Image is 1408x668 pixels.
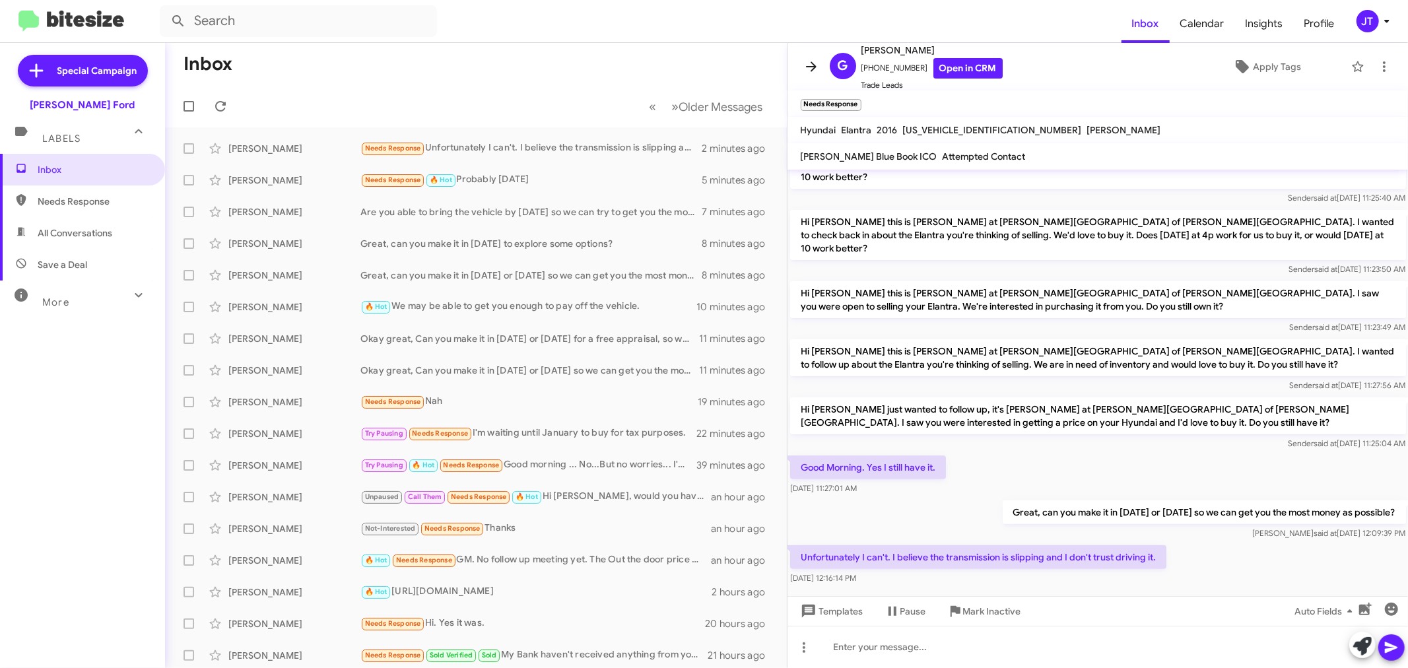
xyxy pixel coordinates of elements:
[790,210,1406,260] p: Hi [PERSON_NAME] this is [PERSON_NAME] at [PERSON_NAME][GEOGRAPHIC_DATA] of [PERSON_NAME][GEOGRAP...
[861,42,1003,58] span: [PERSON_NAME]
[365,429,403,438] span: Try Pausing
[788,599,874,623] button: Templates
[360,364,699,377] div: Okay great, Can you make it in [DATE] or [DATE] so we can get you the most money as possible for ...
[697,427,776,440] div: 22 minutes ago
[360,552,711,568] div: GM. No follow up meeting yet. The Out the door price was high. I am still looking for my vehicle ...
[712,585,776,599] div: 2 hours ago
[708,649,776,662] div: 21 hours ago
[365,524,416,533] span: Not-Interested
[430,176,452,184] span: 🔥 Hot
[360,394,698,409] div: Nah
[1289,322,1405,332] span: Sender [DATE] 11:23:49 AM
[360,172,702,187] div: Probably [DATE]
[1002,500,1405,524] p: Great, can you make it in [DATE] or [DATE] so we can get you the most money as possible?
[365,492,399,501] span: Unpaused
[412,429,468,438] span: Needs Response
[30,98,135,112] div: [PERSON_NAME] Ford
[1253,55,1301,79] span: Apply Tags
[642,93,665,120] button: Previous
[937,599,1032,623] button: Mark Inactive
[38,258,87,271] span: Save a Deal
[444,461,500,469] span: Needs Response
[790,573,856,583] span: [DATE] 12:16:14 PM
[360,426,697,441] div: I'm waiting until January to buy for tax purposes.
[18,55,148,86] a: Special Campaign
[365,302,387,311] span: 🔥 Hot
[702,205,776,218] div: 7 minutes ago
[838,55,848,77] span: G
[1284,599,1368,623] button: Auto Fields
[1314,193,1337,203] span: said at
[365,587,387,596] span: 🔥 Hot
[365,461,403,469] span: Try Pausing
[697,300,776,314] div: 10 minutes ago
[228,490,360,504] div: [PERSON_NAME]
[933,58,1003,79] a: Open in CRM
[516,492,538,501] span: 🔥 Hot
[861,79,1003,92] span: Trade Leads
[801,99,861,111] small: Needs Response
[228,585,360,599] div: [PERSON_NAME]
[365,619,421,628] span: Needs Response
[697,459,776,472] div: 39 minutes ago
[360,237,702,250] div: Great, can you make it in [DATE] to explore some options?
[365,176,421,184] span: Needs Response
[228,459,360,472] div: [PERSON_NAME]
[430,651,473,659] span: Sold Verified
[1288,438,1405,448] span: Sender [DATE] 11:25:04 AM
[1315,380,1338,390] span: said at
[42,296,69,308] span: More
[365,144,421,152] span: Needs Response
[702,237,776,250] div: 8 minutes ago
[790,339,1406,376] p: Hi [PERSON_NAME] this is [PERSON_NAME] at [PERSON_NAME][GEOGRAPHIC_DATA] of [PERSON_NAME][GEOGRAP...
[228,522,360,535] div: [PERSON_NAME]
[861,58,1003,79] span: [PHONE_NUMBER]
[396,556,452,564] span: Needs Response
[842,124,872,136] span: Elantra
[1345,10,1393,32] button: JT
[1289,264,1405,274] span: Sender [DATE] 11:23:50 AM
[699,364,776,377] div: 11 minutes ago
[642,93,771,120] nav: Page navigation example
[699,332,776,345] div: 11 minutes ago
[943,150,1026,162] span: Attempted Contact
[664,93,771,120] button: Next
[1288,193,1405,203] span: Sender [DATE] 11:25:40 AM
[1122,5,1170,43] a: Inbox
[228,142,360,155] div: [PERSON_NAME]
[1252,528,1405,538] span: [PERSON_NAME] [DATE] 12:09:39 PM
[1235,5,1294,43] span: Insights
[1289,380,1405,390] span: Sender [DATE] 11:27:56 AM
[702,142,776,155] div: 2 minutes ago
[877,124,898,136] span: 2016
[790,545,1166,569] p: Unfortunately I can't. I believe the transmission is slipping and I don't trust driving it.
[711,490,776,504] div: an hour ago
[160,5,437,37] input: Search
[360,299,697,314] div: We may be able to get you enough to pay off the vehicle.
[228,174,360,187] div: [PERSON_NAME]
[228,205,360,218] div: [PERSON_NAME]
[360,332,699,345] div: Okay great, Can you make it in [DATE] or [DATE] for a free appraisal, so we can get you the most ...
[228,395,360,409] div: [PERSON_NAME]
[365,397,421,406] span: Needs Response
[790,455,946,479] p: Good Morning. Yes I still have it.
[672,98,679,115] span: »
[1294,599,1358,623] span: Auto Fields
[38,195,150,208] span: Needs Response
[963,599,1021,623] span: Mark Inactive
[705,617,776,630] div: 20 hours ago
[365,556,387,564] span: 🔥 Hot
[38,226,112,240] span: All Conversations
[1357,10,1379,32] div: JT
[424,524,481,533] span: Needs Response
[482,651,497,659] span: Sold
[1087,124,1161,136] span: [PERSON_NAME]
[650,98,657,115] span: «
[1315,322,1338,332] span: said at
[711,554,776,567] div: an hour ago
[360,269,702,282] div: Great, can you make it in [DATE] or [DATE] so we can get you the most money as possible?
[900,599,926,623] span: Pause
[57,64,137,77] span: Special Campaign
[790,397,1406,434] p: Hi [PERSON_NAME] just wanted to follow up, it's [PERSON_NAME] at [PERSON_NAME][GEOGRAPHIC_DATA] o...
[790,281,1406,318] p: Hi [PERSON_NAME] this is [PERSON_NAME] at [PERSON_NAME][GEOGRAPHIC_DATA] of [PERSON_NAME][GEOGRAP...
